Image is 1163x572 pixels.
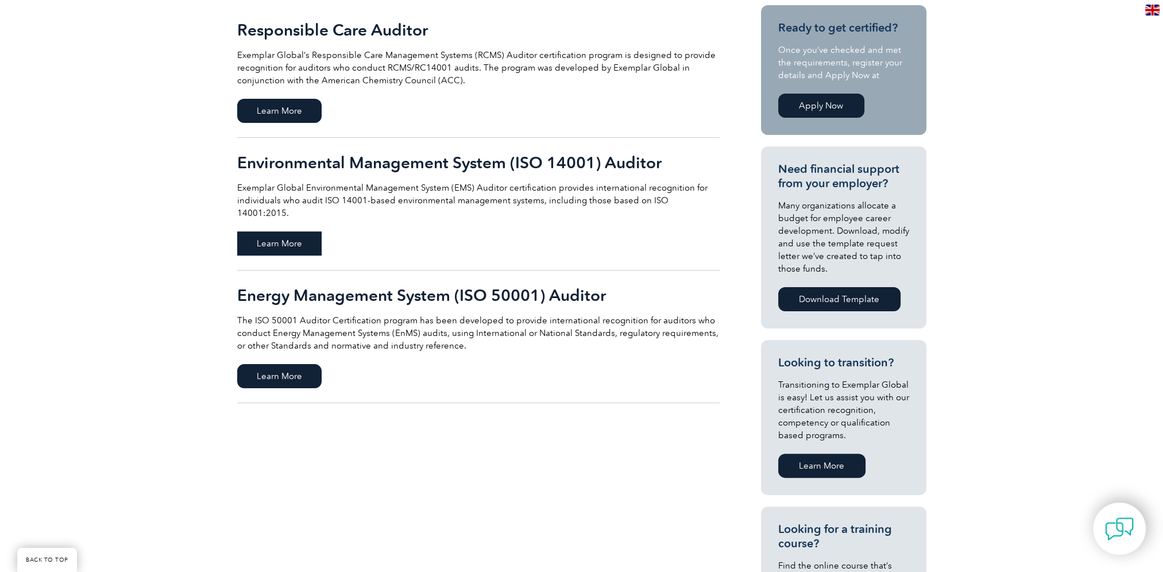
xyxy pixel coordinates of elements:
[237,286,720,304] h2: Energy Management System (ISO 50001) Auditor
[778,44,909,82] p: Once you’ve checked and met the requirements, register your details and Apply Now at
[778,94,864,118] a: Apply Now
[1145,5,1160,16] img: en
[237,270,720,403] a: Energy Management System (ISO 50001) Auditor The ISO 50001 Auditor Certification program has been...
[237,49,720,87] p: Exemplar Global’s Responsible Care Management Systems (RCMS) Auditor certification program is des...
[778,378,909,442] p: Transitioning to Exemplar Global is easy! Let us assist you with our certification recognition, c...
[237,99,322,123] span: Learn More
[778,199,909,275] p: Many organizations allocate a budget for employee career development. Download, modify and use th...
[237,153,720,172] h2: Environmental Management System (ISO 14001) Auditor
[237,231,322,256] span: Learn More
[778,355,909,370] h3: Looking to transition?
[17,548,77,572] a: BACK TO TOP
[778,287,901,311] a: Download Template
[237,5,720,138] a: Responsible Care Auditor Exemplar Global’s Responsible Care Management Systems (RCMS) Auditor cer...
[237,364,322,388] span: Learn More
[778,522,909,551] h3: Looking for a training course?
[778,162,909,191] h3: Need financial support from your employer?
[237,314,720,352] p: The ISO 50001 Auditor Certification program has been developed to provide international recogniti...
[237,21,720,39] h2: Responsible Care Auditor
[1105,515,1134,543] img: contact-chat.png
[237,138,720,270] a: Environmental Management System (ISO 14001) Auditor Exemplar Global Environmental Management Syst...
[778,454,866,478] a: Learn More
[778,21,909,35] h3: Ready to get certified?
[237,181,720,219] p: Exemplar Global Environmental Management System (EMS) Auditor certification provides internationa...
